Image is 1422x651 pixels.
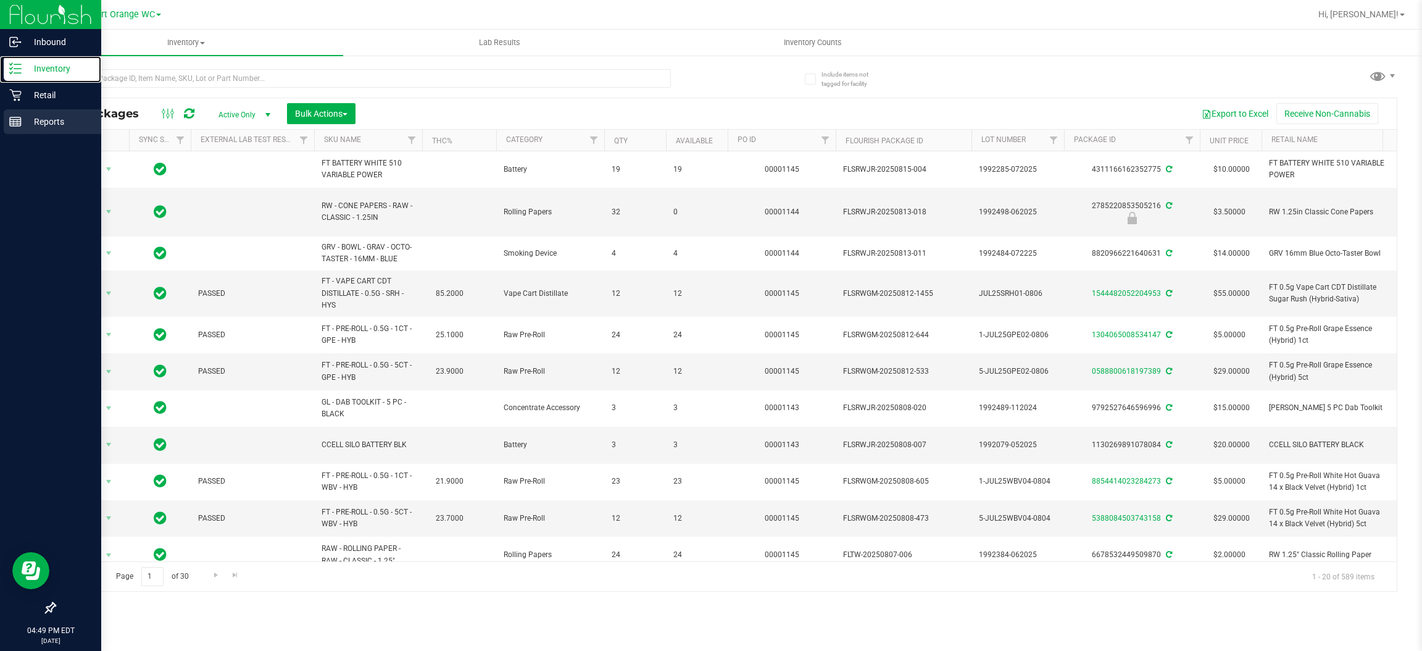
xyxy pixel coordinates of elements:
[673,402,720,414] span: 3
[1269,323,1390,346] span: FT 0.5g Pre-Roll Grape Essence (Hybrid) 1ct
[430,363,470,380] span: 23.9000
[1062,402,1202,414] div: 9792527646596996
[843,288,964,300] span: FLSRWGM-20250812-1455
[402,130,422,151] a: Filter
[322,543,415,566] span: RAW - ROLLING PAPER - RAW - CLASSIC - 1.25"
[1164,440,1172,449] span: Sync from Compliance System
[1377,130,1397,151] a: Filter
[198,366,307,377] span: PASSED
[154,472,167,490] span: In Sync
[1318,9,1399,19] span: Hi, [PERSON_NAME]!
[767,37,859,48] span: Inventory Counts
[584,130,604,151] a: Filter
[1207,399,1256,417] span: $15.00000
[139,135,186,144] a: Sync Status
[9,115,22,128] inline-svg: Reports
[430,285,470,303] span: 85.2000
[673,288,720,300] span: 12
[821,70,883,88] span: Include items not tagged for facility
[430,326,470,344] span: 25.1000
[843,513,964,524] span: FLSRWGM-20250808-473
[101,203,117,220] span: select
[612,248,659,259] span: 4
[979,439,1057,451] span: 1992079-052025
[673,248,720,259] span: 4
[101,363,117,380] span: select
[1269,549,1390,561] span: RW 1.25" Classic Rolling Paper
[843,206,964,218] span: FLSRWJR-20250813-018
[765,403,799,412] a: 00001143
[612,288,659,300] span: 12
[843,549,964,561] span: FLTW-20250807-006
[979,164,1057,175] span: 1992285-072025
[1164,477,1172,485] span: Sync from Compliance System
[9,36,22,48] inline-svg: Inbound
[1269,359,1390,383] span: FT 0.5g Pre-Roll Grape Essence (Hybrid) 5ct
[673,164,720,175] span: 19
[1179,130,1200,151] a: Filter
[54,69,671,88] input: Search Package ID, Item Name, SKU, Lot or Part Number...
[1092,514,1161,523] a: 5388084503743158
[101,285,117,302] span: select
[430,472,470,490] span: 21.9000
[430,510,470,527] span: 23.7000
[765,249,799,258] a: 00001144
[1092,289,1161,298] a: 1544482052204953
[815,130,836,151] a: Filter
[1269,439,1390,451] span: CCELL SILO BATTERY BLACK
[154,510,167,527] span: In Sync
[504,329,597,341] span: Raw Pre-Roll
[1062,212,1202,224] div: Newly Received
[22,88,96,103] p: Retail
[843,439,964,451] span: FLSRWJR-20250808-007
[979,248,1057,259] span: 1992484-072225
[673,206,720,218] span: 0
[612,476,659,487] span: 23
[106,567,199,586] span: Page of 30
[1164,249,1172,258] span: Sync from Compliance System
[154,546,167,563] span: In Sync
[979,513,1057,524] span: 5-JUL25WBV04-0804
[322,200,415,224] span: RW - CONE PAPERS - RAW - CLASSIC - 1.25IN
[154,399,167,416] span: In Sync
[322,157,415,181] span: FT BATTERY WHITE 510 VARIABLE POWER
[612,513,659,524] span: 12
[504,366,597,377] span: Raw Pre-Roll
[322,397,415,420] span: GL - DAB TOOLKIT - 5 PC - BLACK
[201,135,297,144] a: External Lab Test Result
[154,436,167,453] span: In Sync
[979,329,1057,341] span: 1-JUL25GPE02-0806
[504,513,597,524] span: Raw Pre-Roll
[1269,506,1390,530] span: FT 0.5g Pre-Roll White Hot Guava 14 x Black Velvet (Hybrid) 5ct
[1269,157,1390,181] span: FT BATTERY WHITE 510 VARIABLE POWER
[322,323,415,346] span: FT - PRE-ROLL - 0.5G - 1CT - GPE - HYB
[141,567,164,586] input: 1
[154,363,167,380] span: In Sync
[1062,439,1202,451] div: 1130269891078084
[1164,289,1172,298] span: Sync from Compliance System
[1207,161,1256,178] span: $10.00000
[1044,130,1064,151] a: Filter
[979,402,1057,414] span: 1992489-112024
[673,549,720,561] span: 24
[843,366,964,377] span: FLSRWGM-20250812-533
[673,513,720,524] span: 12
[1164,514,1172,523] span: Sync from Compliance System
[462,37,537,48] span: Lab Results
[101,436,117,453] span: select
[1164,550,1172,559] span: Sync from Compliance System
[765,367,799,376] a: 00001145
[676,136,713,145] a: Available
[1269,470,1390,493] span: FT 0.5g Pre-Roll White Hot Guava 14 x Black Velvet (Hybrid) 1ct
[765,165,799,174] a: 00001145
[198,476,307,487] span: PASSED
[322,275,415,311] span: FT - VAPE CART CDT DISTILLATE - 0.5G - SRH - HYS
[154,203,167,220] span: In Sync
[1194,103,1276,124] button: Export to Excel
[979,476,1057,487] span: 1-JUL25WBV04-0804
[846,136,923,145] a: Flourish Package ID
[198,513,307,524] span: PASSED
[765,440,799,449] a: 00001143
[612,439,659,451] span: 3
[612,402,659,414] span: 3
